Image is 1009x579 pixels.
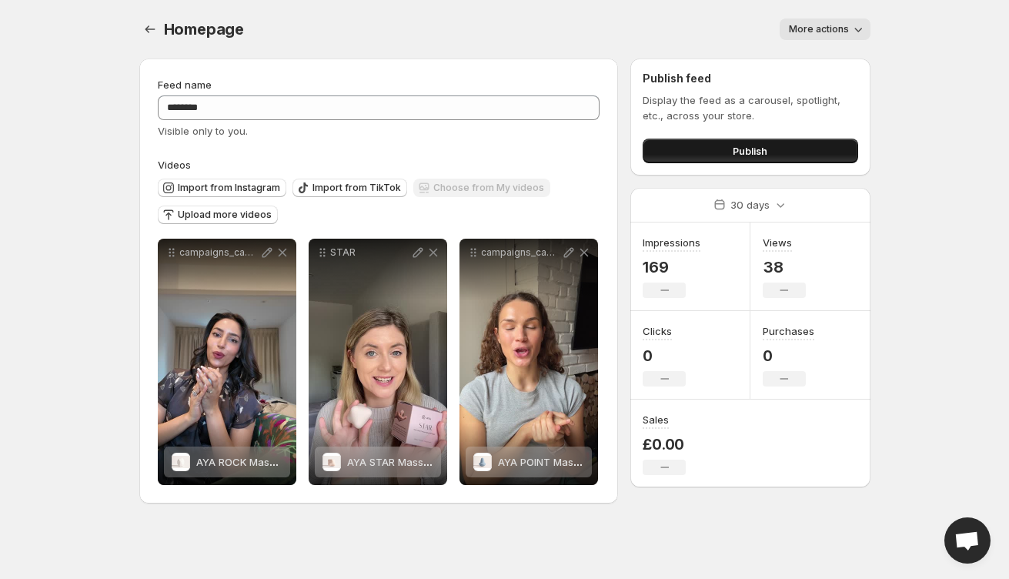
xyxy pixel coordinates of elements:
[292,179,407,197] button: Import from TikTok
[780,18,870,40] button: More actions
[763,323,814,339] h3: Purchases
[178,209,272,221] span: Upload more videos
[643,139,857,163] button: Publish
[763,258,806,276] p: 38
[643,346,686,365] p: 0
[330,246,410,259] p: STAR
[158,125,248,137] span: Visible only to you.
[643,323,672,339] h3: Clicks
[158,239,296,485] div: campaigns_campaign-12578_clip_creator_14753_f9ef1965-ccd3-43ee-add9-637652b457c6AYA ROCK Massager...
[733,143,767,159] span: Publish
[164,20,244,38] span: Homepage
[498,456,601,468] span: AYA POINT Massager
[643,71,857,86] h2: Publish feed
[158,159,191,171] span: Videos
[730,197,770,213] p: 30 days
[179,246,259,259] p: campaigns_campaign-12578_clip_creator_14753_f9ef1965-ccd3-43ee-add9-637652b457c6
[178,182,280,194] span: Import from Instagram
[481,246,561,259] p: campaigns_campaign-12509_clip_creator_16761_483409b5-0790-47e3-9c08-c1cea7b22e6a
[158,79,212,91] span: Feed name
[643,258,700,276] p: 169
[347,456,446,468] span: AYA STAR Massager
[643,92,857,123] p: Display the feed as a carousel, spotlight, etc., across your store.
[643,412,669,427] h3: Sales
[139,18,161,40] button: Settings
[763,346,814,365] p: 0
[158,179,286,197] button: Import from Instagram
[643,235,700,250] h3: Impressions
[312,182,401,194] span: Import from TikTok
[944,517,991,564] div: Open chat
[789,23,849,35] span: More actions
[309,239,447,485] div: STARAYA STAR MassagerAYA STAR Massager
[158,206,278,224] button: Upload more videos
[459,239,598,485] div: campaigns_campaign-12509_clip_creator_16761_483409b5-0790-47e3-9c08-c1cea7b22e6aAYA POINT Massage...
[196,456,297,468] span: AYA ROCK Massager
[643,435,686,453] p: £0.00
[763,235,792,250] h3: Views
